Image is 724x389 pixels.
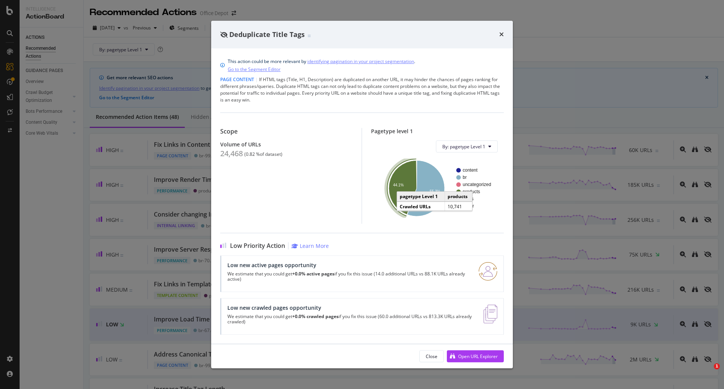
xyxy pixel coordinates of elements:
[393,183,403,188] text: 44.1%
[227,271,469,282] p: We estimate that you could get if you fix this issue (14.0 additional URLs vs 88.1K URLs already ...
[419,350,444,362] button: Close
[227,304,474,311] div: Low new crawled pages opportunity
[463,175,467,180] text: br
[292,313,339,320] strong: +0.0% crawled pages
[229,30,305,39] span: Deduplicate Title Tags
[714,363,720,369] span: 1
[255,76,258,83] span: |
[463,189,480,195] text: products
[230,242,285,249] span: Low Priority Action
[291,242,329,249] a: Learn More
[463,197,474,202] text: ideas
[220,76,254,83] span: Page Content
[430,189,440,194] text: 55.3%
[211,21,513,369] div: modal
[220,128,353,135] div: Scope
[292,271,334,277] strong: +0.0% active pages
[307,57,414,65] a: identifying pagination in your project segmentation
[227,314,474,324] p: We estimate that you could get if you fix this issue (60.0 additional URLs vs 813.3K URLs already...
[220,32,228,38] div: eye-slash
[220,141,353,148] div: Volume of URLs
[220,149,243,158] div: 24,468
[308,35,311,37] img: Equal
[458,353,498,360] div: Open URL Explorer
[377,158,498,218] svg: A chart.
[442,143,485,150] span: By: pagetype Level 1
[426,353,437,360] div: Close
[228,57,415,73] div: This action could be more relevant by .
[220,76,504,103] div: If HTML tags (Title, H1, Description) are duplicated on another URL, it may hinder the chances of...
[463,168,478,173] text: content
[436,140,498,152] button: By: pagetype Level 1
[244,152,282,157] div: ( 0.82 % of dataset )
[463,182,491,188] text: uncategorized
[220,57,504,73] div: info banner
[499,30,504,40] div: times
[483,304,497,323] img: e5DMFwAAAABJRU5ErkJggg==
[228,65,281,73] a: Go to the Segment Editor
[371,128,504,134] div: Pagetype level 1
[447,350,504,362] button: Open URL Explorer
[227,262,469,268] div: Low new active pages opportunity
[698,363,716,381] iframe: Intercom live chat
[300,242,329,249] div: Learn More
[463,204,474,209] text: Other
[479,262,497,281] img: RO06QsNG.png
